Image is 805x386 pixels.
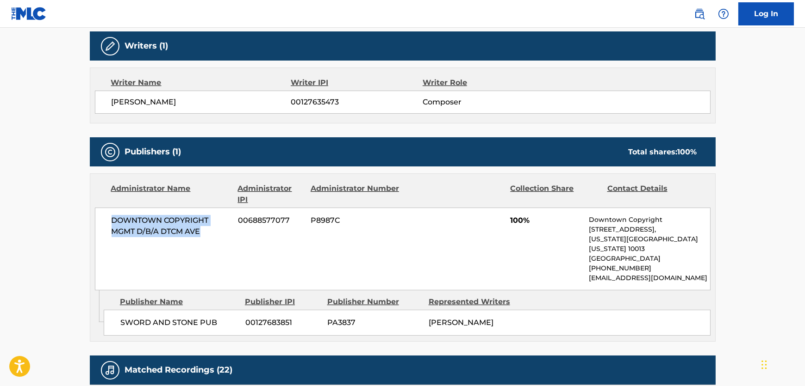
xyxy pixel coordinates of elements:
span: [PERSON_NAME] [429,318,493,327]
img: Writers [105,41,116,52]
p: [PHONE_NUMBER] [589,263,710,273]
div: Publisher Number [327,296,422,307]
span: SWORD AND STONE PUB [120,317,238,328]
p: [US_STATE][GEOGRAPHIC_DATA][US_STATE] 10013 [589,234,710,254]
div: Administrator IPI [238,183,304,205]
div: Writer IPI [291,77,423,88]
span: P8987C [311,215,400,226]
span: 100% [510,215,582,226]
div: Represented Writers [429,296,523,307]
img: Publishers [105,147,116,158]
p: Downtown Copyright [589,215,710,225]
p: [STREET_ADDRESS], [589,225,710,234]
img: help [718,8,729,19]
h5: Writers (1) [125,41,168,51]
div: Writer Name [111,77,291,88]
span: 00688577077 [238,215,304,226]
span: 100 % [678,147,697,156]
div: Collection Share [510,183,600,205]
img: search [694,8,705,19]
span: Composer [423,97,543,108]
div: Help [714,5,733,23]
a: Public Search [690,5,709,23]
div: Total shares: [629,147,697,158]
span: PA3837 [327,317,422,328]
p: [EMAIL_ADDRESS][DOMAIN_NAME] [589,273,710,283]
h5: Matched Recordings (22) [125,365,233,375]
img: MLC Logo [11,7,47,20]
div: Publisher Name [120,296,238,307]
span: 00127683851 [245,317,320,328]
span: DOWNTOWN COPYRIGHT MGMT D/B/A DTCM AVE [112,215,231,237]
span: 00127635473 [291,97,422,108]
div: Publisher IPI [245,296,320,307]
img: Matched Recordings [105,365,116,376]
div: Administrator Number [311,183,400,205]
iframe: Chat Widget [759,342,805,386]
div: Drag [761,351,767,379]
div: Administrator Name [111,183,231,205]
h5: Publishers (1) [125,147,181,157]
a: Log In [738,2,794,25]
div: Contact Details [607,183,697,205]
p: [GEOGRAPHIC_DATA] [589,254,710,263]
div: Writer Role [423,77,543,88]
span: [PERSON_NAME] [112,97,291,108]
